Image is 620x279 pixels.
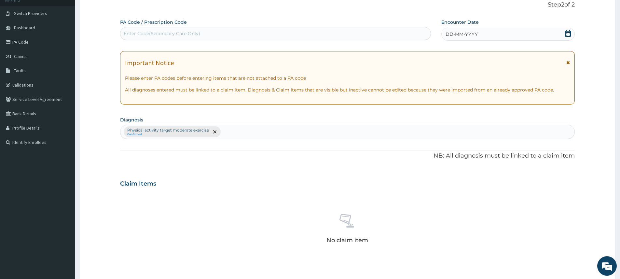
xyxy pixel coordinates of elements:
[14,25,35,31] span: Dashboard
[120,117,143,123] label: Diagnosis
[120,19,187,25] label: PA Code / Prescription Code
[125,87,570,93] p: All diagnoses entered must be linked to a claim item. Diagnosis & Claim Items that are visible bu...
[125,75,570,81] p: Please enter PA codes before entering items that are not attached to a PA code
[326,237,368,244] p: No claim item
[34,36,109,45] div: Chat with us now
[446,31,478,37] span: DD-MM-YYYY
[441,19,479,25] label: Encounter Date
[120,180,156,188] h3: Claim Items
[38,82,90,148] span: We're online!
[125,59,174,66] h1: Important Notice
[12,33,26,49] img: d_794563401_company_1708531726252_794563401
[14,10,47,16] span: Switch Providers
[14,53,27,59] span: Claims
[107,3,122,19] div: Minimize live chat window
[14,68,26,74] span: Tariffs
[3,178,124,201] textarea: Type your message and hit 'Enter'
[124,30,200,37] div: Enter Code(Secondary Care Only)
[120,1,575,8] p: Step 2 of 2
[120,152,575,160] p: NB: All diagnosis must be linked to a claim item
